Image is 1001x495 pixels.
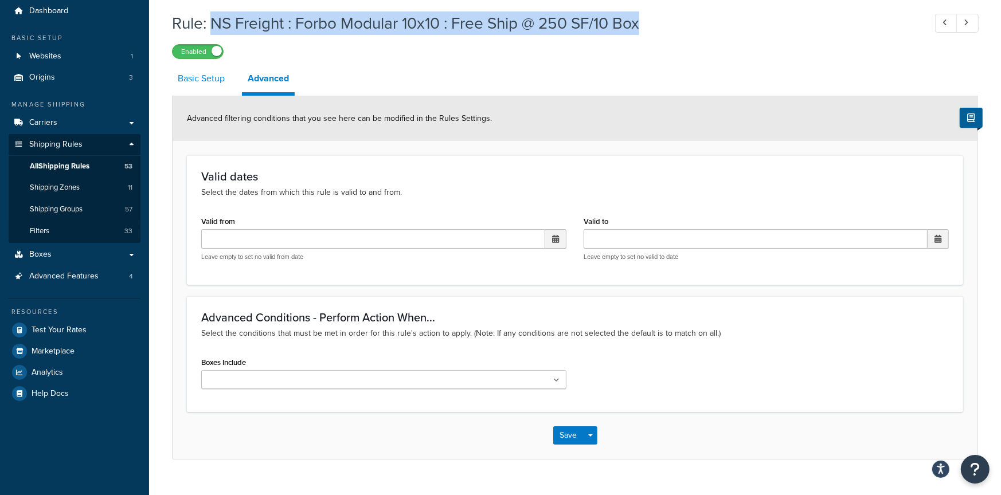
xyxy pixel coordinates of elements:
[9,199,140,220] a: Shipping Groups57
[29,250,52,260] span: Boxes
[201,186,949,199] p: Select the dates from which this rule is valid to and from.
[9,383,140,404] a: Help Docs
[9,199,140,220] li: Shipping Groups
[9,320,140,340] a: Test Your Rates
[9,134,140,155] a: Shipping Rules
[30,205,83,214] span: Shipping Groups
[9,67,140,88] a: Origins3
[29,73,55,82] span: Origins
[201,327,949,340] p: Select the conditions that must be met in order for this rule's action to apply. (Note: If any co...
[201,311,949,324] h3: Advanced Conditions - Perform Action When...
[172,12,914,34] h1: Rule: NS Freight : Forbo Modular 10x10 : Free Ship @ 250 SF/10 Box
[9,244,140,265] a: Boxes
[32,389,69,399] span: Help Docs
[29,118,57,128] span: Carriers
[30,183,80,192] span: Shipping Zones
[29,140,83,150] span: Shipping Rules
[124,226,132,236] span: 33
[187,112,492,124] span: Advanced filtering conditions that you see here can be modified in the Rules Settings.
[172,65,230,92] a: Basic Setup
[201,358,246,367] label: Boxes Include
[9,112,140,133] a: Carriers
[9,156,140,177] a: AllShipping Rules53
[9,134,140,243] li: Shipping Rules
[9,341,140,362] a: Marketplace
[32,347,75,356] span: Marketplace
[128,183,132,192] span: 11
[29,6,68,16] span: Dashboard
[9,221,140,242] a: Filters33
[553,426,584,445] button: Save
[9,177,140,198] li: Shipping Zones
[131,52,133,61] span: 1
[960,108,983,128] button: Show Help Docs
[173,45,223,58] label: Enabled
[9,100,140,109] div: Manage Shipping
[129,272,133,281] span: 4
[9,266,140,287] a: Advanced Features4
[129,73,133,82] span: 3
[935,14,957,33] a: Previous Record
[32,325,87,335] span: Test Your Rates
[9,177,140,198] a: Shipping Zones11
[32,368,63,378] span: Analytics
[584,217,608,226] label: Valid to
[29,272,99,281] span: Advanced Features
[201,217,235,226] label: Valid from
[9,221,140,242] li: Filters
[201,170,949,183] h3: Valid dates
[956,14,979,33] a: Next Record
[201,253,566,261] p: Leave empty to set no valid from date
[29,52,61,61] span: Websites
[9,46,140,67] li: Websites
[30,162,89,171] span: All Shipping Rules
[9,362,140,383] a: Analytics
[242,65,295,96] a: Advanced
[124,162,132,171] span: 53
[961,455,990,484] button: Open Resource Center
[9,33,140,43] div: Basic Setup
[9,1,140,22] a: Dashboard
[9,67,140,88] li: Origins
[30,226,49,236] span: Filters
[9,307,140,317] div: Resources
[584,253,949,261] p: Leave empty to set no valid to date
[9,46,140,67] a: Websites1
[125,205,132,214] span: 57
[9,266,140,287] li: Advanced Features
